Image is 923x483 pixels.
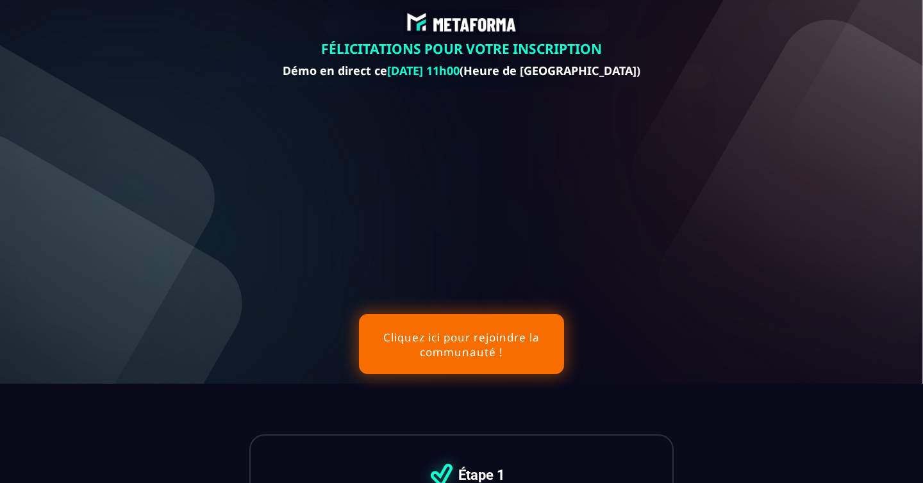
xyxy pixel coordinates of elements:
[19,38,904,61] text: FÉLICITATIONS POUR VOTRE INSCRIPTION
[404,10,519,35] img: abe9e435164421cb06e33ef15842a39e_e5ef653356713f0d7dd3797ab850248d_Capture_d%E2%80%99e%CC%81cran_2...
[359,314,564,374] button: Cliquez ici pour rejoindre la communauté !
[387,63,460,78] b: [DATE] 11h00
[19,61,904,81] text: Démo en direct ce (Heure de [GEOGRAPHIC_DATA])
